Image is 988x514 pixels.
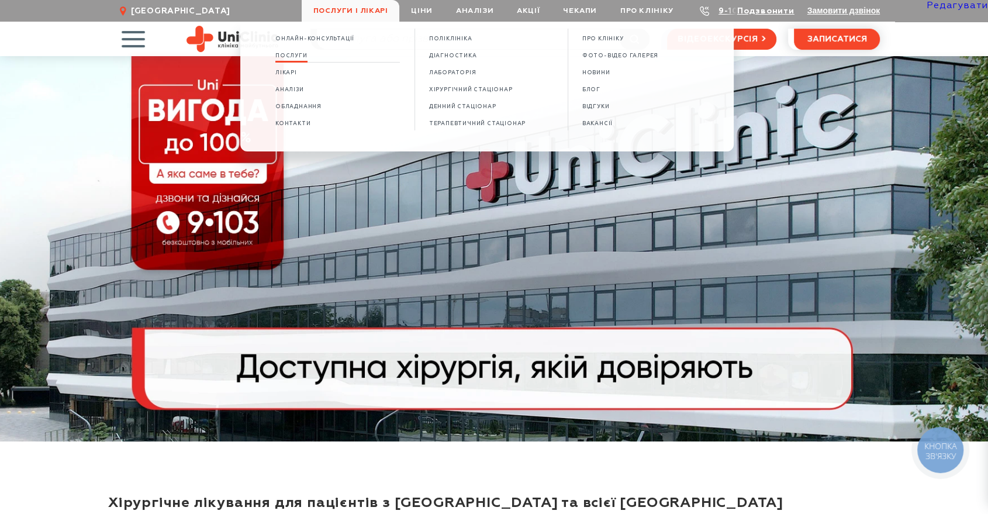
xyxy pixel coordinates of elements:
a: Лікарі [275,68,297,78]
span: ПРО КЛІНІКУ [582,36,624,42]
a: Обладнання [275,102,322,112]
span: БЛОГ [582,87,600,93]
a: Хірургічний стаціонар [429,85,513,95]
span: Аналізи [275,87,304,93]
span: Хірургічний стаціонар [429,87,513,93]
a: Діагностика [429,51,477,61]
span: Обладнання [275,104,322,110]
a: Редагувати [927,1,988,11]
span: записатися [807,35,867,43]
span: Денний стаціонар [429,104,496,110]
a: ПРО КЛІНІКУ [582,34,624,44]
a: ФОТО-ВІДЕО ГАЛЕРЕЯ [582,51,658,61]
span: Поліклініка [429,36,472,42]
span: КНОПКА ЗВ'ЯЗКУ [924,440,956,461]
button: записатися [794,29,880,50]
span: НОВИНИ [582,70,610,76]
span: Oнлайн-консультації [275,36,354,42]
a: ВІДГУКИ [582,102,610,112]
a: ВАКАНСІЇ [582,119,613,129]
a: Аналізи [275,85,304,95]
button: Замовити дзвінок [807,6,880,15]
span: Терапевтичний стаціонар [429,120,526,127]
a: Подзвонити [737,7,794,15]
span: ФОТО-ВІДЕО ГАЛЕРЕЯ [582,53,658,59]
span: ВАКАНСІЇ [582,120,613,127]
a: Лабораторія [429,68,476,78]
a: БЛОГ [582,85,600,95]
span: Діагностика [429,53,477,59]
a: Контакти [275,119,310,129]
h1: Хірургічне лікування для пацієнтів з [GEOGRAPHIC_DATA] та всієї [GEOGRAPHIC_DATA] [108,494,880,512]
span: ВІДГУКИ [582,104,610,110]
a: Денний стаціонар [429,102,496,112]
a: Послуги [275,51,308,61]
span: Лабораторія [429,70,476,76]
a: Поліклініка [429,34,472,44]
span: [GEOGRAPHIC_DATA] [131,6,230,16]
a: Терапевтичний стаціонар [429,119,526,129]
span: Лікарі [275,70,297,76]
span: Контакти [275,120,310,127]
a: 9-103 [718,7,744,15]
a: Oнлайн-консультації [275,34,354,44]
a: НОВИНИ [582,68,610,78]
span: Послуги [275,53,308,59]
img: Uniclinic [186,26,278,52]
